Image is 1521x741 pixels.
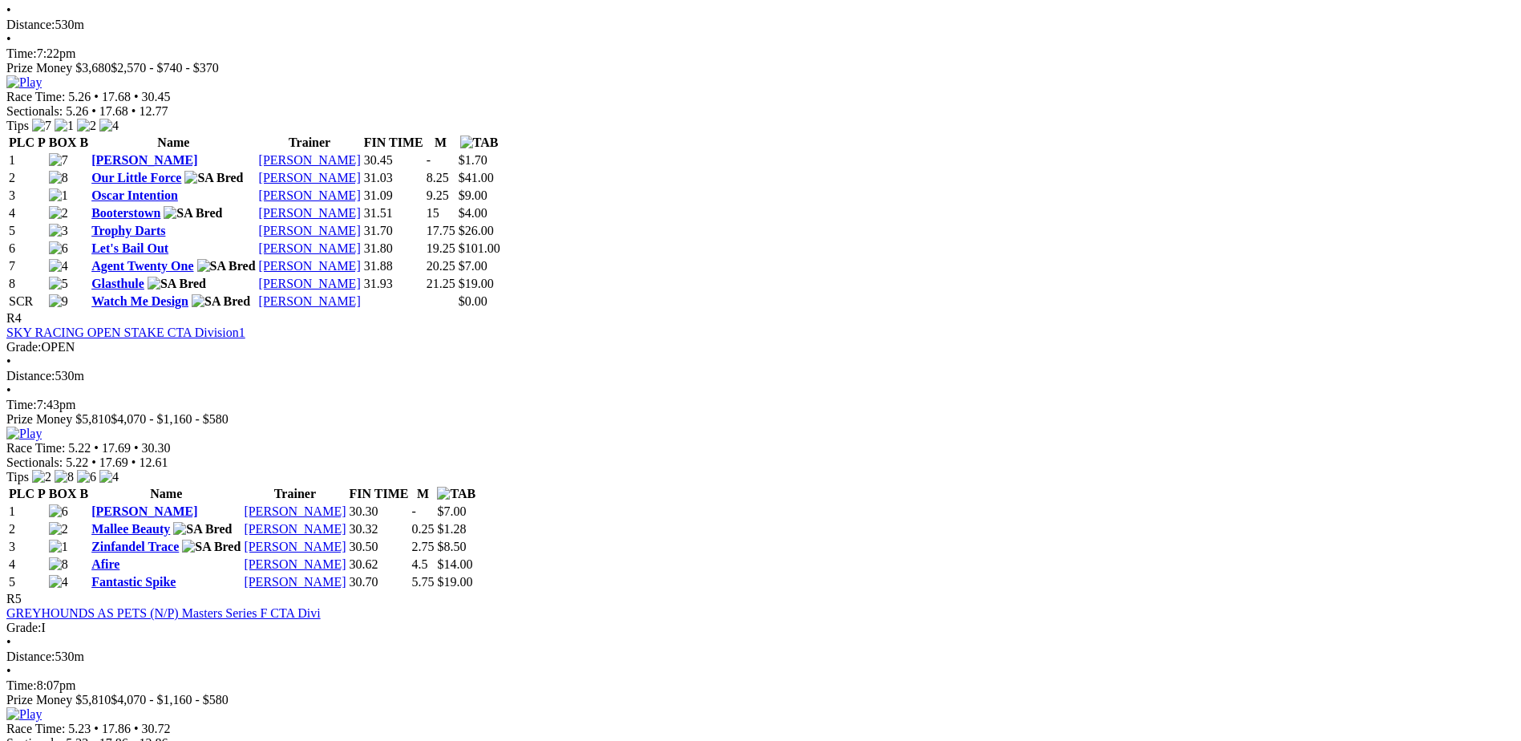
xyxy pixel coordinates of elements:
img: 8 [49,557,68,572]
th: M [411,486,435,502]
td: 3 [8,539,47,555]
a: Fantastic Spike [91,575,176,589]
td: 31.51 [363,205,424,221]
td: 31.70 [363,223,424,239]
span: 5.26 [66,104,88,118]
img: 4 [99,470,119,484]
span: $41.00 [459,171,494,184]
span: Tips [6,119,29,132]
span: $4.00 [459,206,487,220]
span: 5.22 [66,456,88,469]
text: 17.75 [427,224,455,237]
img: TAB [437,487,475,501]
img: 5 [49,277,68,291]
img: 6 [49,241,68,256]
td: 30.32 [349,521,410,537]
a: [PERSON_NAME] [259,171,361,184]
a: Glasthule [91,277,144,290]
img: 2 [32,470,51,484]
span: $7.00 [459,259,487,273]
span: Race Time: [6,722,65,735]
div: 7:22pm [6,47,1515,61]
span: • [6,354,11,368]
span: • [6,32,11,46]
span: Time: [6,398,37,411]
text: 21.25 [427,277,455,290]
span: $2,570 - $740 - $370 [111,61,219,75]
span: PLC [9,487,34,500]
span: Time: [6,47,37,60]
img: 6 [49,504,68,519]
span: 17.69 [102,441,131,455]
span: • [6,383,11,397]
td: 4 [8,557,47,573]
span: 17.68 [99,104,128,118]
img: TAB [460,136,499,150]
span: $26.00 [459,224,494,237]
td: 7 [8,258,47,274]
span: 5.23 [68,722,91,735]
span: • [6,3,11,17]
img: 9 [49,294,68,309]
img: 3 [49,224,68,238]
span: 17.68 [102,90,131,103]
img: 2 [49,206,68,221]
div: 530m [6,650,1515,664]
a: [PERSON_NAME] [259,259,361,273]
a: Booterstown [91,206,160,220]
img: 8 [55,470,74,484]
span: Grade: [6,621,42,634]
td: 4 [8,205,47,221]
a: [PERSON_NAME] [259,153,361,167]
a: Oscar Intention [91,188,178,202]
th: FIN TIME [349,486,410,502]
td: 31.03 [363,170,424,186]
a: [PERSON_NAME] [259,188,361,202]
a: [PERSON_NAME] [244,557,346,571]
th: Trainer [243,486,346,502]
span: Race Time: [6,441,65,455]
a: GREYHOUNDS AS PETS (N/P) Masters Series F CTA Divi [6,606,321,620]
img: Play [6,707,42,722]
span: BOX [49,487,77,500]
span: P [38,487,46,500]
span: 30.72 [142,722,171,735]
div: I [6,621,1515,635]
a: Agent Twenty One [91,259,193,273]
img: 2 [77,119,96,133]
th: Name [91,135,256,151]
a: [PERSON_NAME] [259,241,361,255]
div: 530m [6,369,1515,383]
td: 31.80 [363,241,424,257]
span: $4,070 - $1,160 - $580 [111,693,229,707]
th: FIN TIME [363,135,424,151]
td: 6 [8,241,47,257]
span: $0.00 [459,294,487,308]
img: SA Bred [173,522,232,537]
span: $4,070 - $1,160 - $580 [111,412,229,426]
div: Prize Money $5,810 [6,412,1515,427]
span: R4 [6,311,22,325]
span: • [94,90,99,103]
img: SA Bred [148,277,206,291]
text: 19.25 [427,241,455,255]
span: 17.69 [99,456,128,469]
img: Play [6,75,42,90]
img: Play [6,427,42,441]
img: 7 [49,153,68,168]
td: SCR [8,294,47,310]
img: SA Bred [192,294,250,309]
th: M [426,135,456,151]
a: [PERSON_NAME] [259,294,361,308]
text: 15 [427,206,439,220]
span: Distance: [6,369,55,383]
span: 12.61 [139,456,168,469]
img: SA Bred [184,171,243,185]
text: 0.25 [411,522,434,536]
td: 1 [8,504,47,520]
span: 5.22 [68,441,91,455]
div: 8:07pm [6,678,1515,693]
span: Distance: [6,18,55,31]
img: 1 [49,188,68,203]
span: • [131,104,136,118]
